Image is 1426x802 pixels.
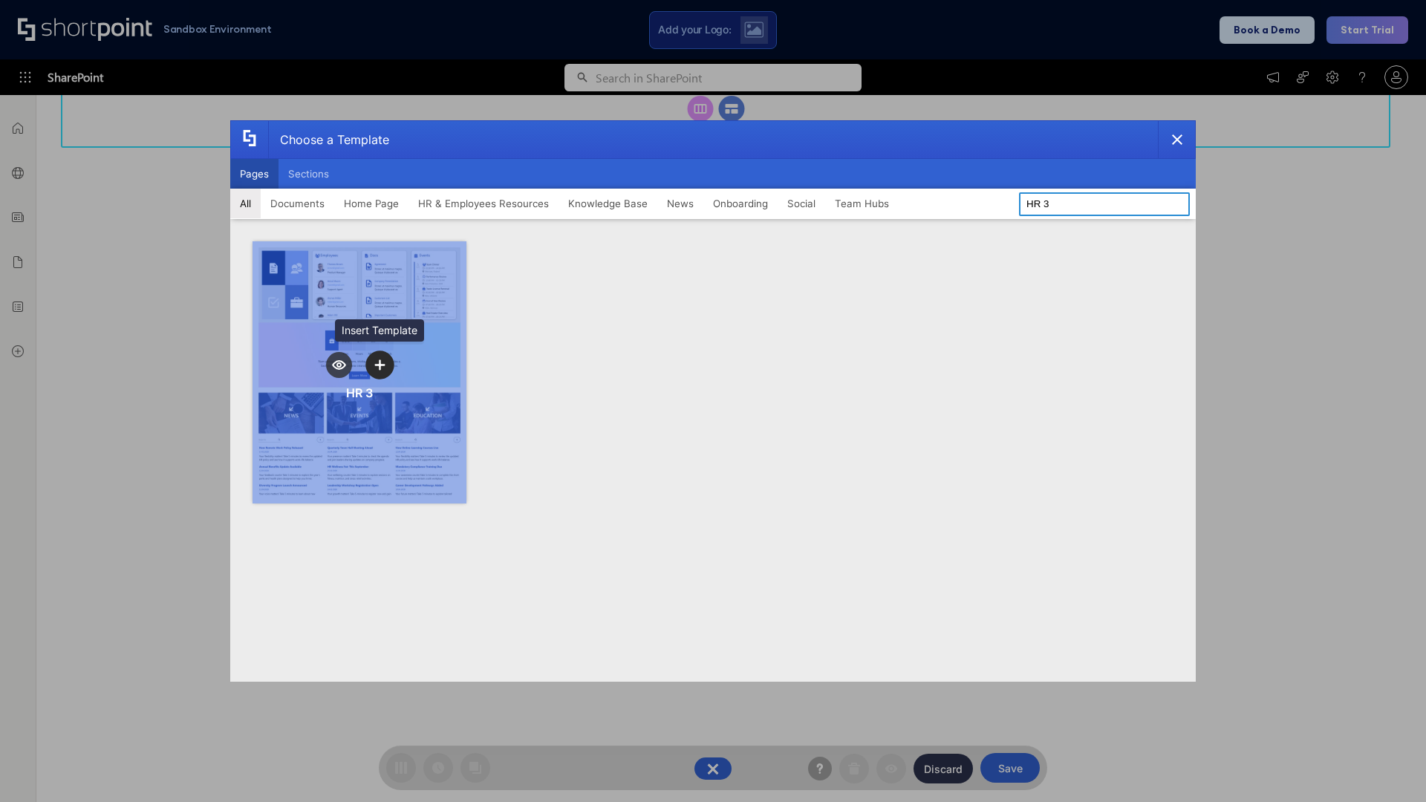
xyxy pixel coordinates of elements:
button: Onboarding [703,189,778,218]
div: template selector [230,120,1196,682]
button: Knowledge Base [559,189,657,218]
button: Social [778,189,825,218]
button: Sections [279,159,339,189]
div: HR 3 [346,385,373,400]
div: Choose a Template [268,121,389,158]
button: News [657,189,703,218]
button: Pages [230,159,279,189]
button: HR & Employees Resources [408,189,559,218]
button: Team Hubs [825,189,899,218]
iframe: Chat Widget [1352,731,1426,802]
button: Documents [261,189,334,218]
input: Search [1019,192,1190,216]
button: Home Page [334,189,408,218]
button: All [230,189,261,218]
